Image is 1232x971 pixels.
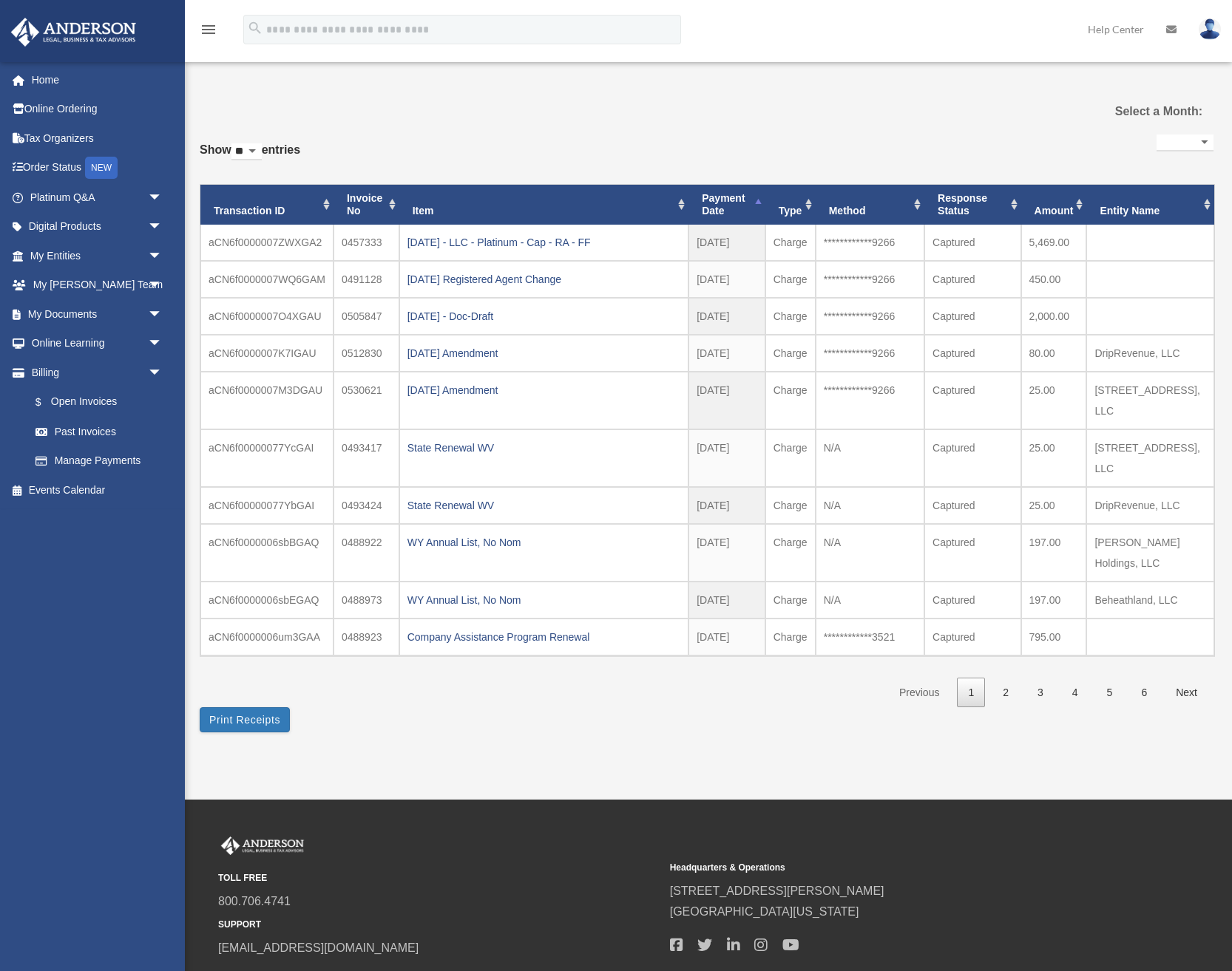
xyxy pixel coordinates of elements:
[7,18,141,47] img: Anderson Advisors Platinum Portal
[924,298,1021,335] td: Captured
[200,225,334,261] td: aCN6f0000007ZWXGA2
[924,261,1021,298] td: Captured
[765,582,816,619] td: Charge
[10,65,185,95] a: Home
[765,524,816,582] td: Charge
[888,678,950,708] a: Previous
[407,306,681,327] div: [DATE] - Doc-Draft
[924,582,1021,619] td: Captured
[1086,335,1214,372] td: DripRevenue, LLC
[688,335,765,372] td: [DATE]
[1096,678,1124,708] a: 5
[1021,261,1087,298] td: 450.00
[924,429,1021,487] td: Captured
[407,232,681,253] div: [DATE] - LLC - Platinum - Cap - RA - FF
[334,487,399,524] td: 0493424
[148,241,177,271] span: arrow_drop_down
[1021,335,1087,372] td: 80.00
[816,582,924,619] td: N/A
[1130,678,1158,708] a: 6
[148,270,177,301] span: arrow_drop_down
[1021,619,1087,655] td: 795.00
[924,225,1021,261] td: Captured
[765,185,816,225] th: Type: activate to sort column ascending
[765,335,816,372] td: Charge
[200,372,334,429] td: aCN6f0000007M3DGAU
[334,619,399,655] td: 0488923
[334,225,399,261] td: 0457333
[1086,582,1214,619] td: Beheathland, LLC
[1021,298,1087,335] td: 2,000.00
[765,225,816,261] td: Charge
[1021,524,1087,582] td: 197.00
[10,212,185,242] a: Digital Productsarrow_drop_down
[200,26,217,38] a: menu
[765,487,816,524] td: Charge
[688,372,765,429] td: [DATE]
[407,532,681,553] div: WY Annual List, No Nom
[10,270,185,300] a: My [PERSON_NAME] Teamarrow_drop_down
[1021,582,1087,619] td: 197.00
[200,487,334,524] td: aCN6f00000077YbGAI
[670,860,1111,876] small: Headquarters & Operations
[334,185,399,225] th: Invoice No: activate to sort column ascending
[1021,185,1087,225] th: Amount: activate to sort column ascending
[765,429,816,487] td: Charge
[816,524,924,582] td: N/A
[21,387,185,418] a: $Open Invoices
[85,157,118,179] div: NEW
[247,20,263,36] i: search
[334,582,399,619] td: 0488973
[407,627,681,647] div: Company Assistance Program Renewal
[200,619,334,655] td: aCN6f0000006um3GAA
[10,123,185,153] a: Tax Organizers
[200,21,217,38] i: menu
[924,372,1021,429] td: Captured
[765,619,816,655] td: Charge
[688,225,765,261] td: [DATE]
[407,269,681,290] div: [DATE] Registered Agent Change
[816,429,924,487] td: N/A
[1086,185,1214,225] th: Entity Name: activate to sort column ascending
[1086,372,1214,429] td: [STREET_ADDRESS], LLC
[218,871,660,886] small: TOLL FREE
[924,185,1021,225] th: Response Status: activate to sort column ascending
[334,261,399,298] td: 0491128
[1021,372,1087,429] td: 25.00
[148,299,177,330] span: arrow_drop_down
[688,582,765,619] td: [DATE]
[688,298,765,335] td: [DATE]
[10,95,185,124] a: Online Ordering
[816,185,924,225] th: Method: activate to sort column ascending
[148,212,177,242] span: arrow_drop_down
[200,429,334,487] td: aCN6f00000077YcGAI
[688,429,765,487] td: [DATE]
[10,475,185,505] a: Events Calendar
[334,335,399,372] td: 0512830
[10,183,185,212] a: Platinum Q&Aarrow_drop_down
[924,487,1021,524] td: Captured
[1026,678,1055,708] a: 3
[21,417,177,446] a: Past Invoices
[765,372,816,429] td: Charge
[334,524,399,582] td: 0488922
[688,185,765,225] th: Payment Date: activate to sort column descending
[218,895,291,907] a: 800.706.4741
[407,495,681,516] div: State Renewal WV
[148,358,177,388] span: arrow_drop_down
[10,241,185,270] a: My Entitiesarrow_drop_down
[200,707,290,732] button: Print Receipts
[1056,101,1203,122] label: Select a Month:
[1086,524,1214,582] td: [PERSON_NAME] Holdings, LLC
[1086,487,1214,524] td: DripRevenue, LLC
[200,582,334,619] td: aCN6f0000006sbEGAQ
[688,487,765,524] td: [DATE]
[200,335,334,372] td: aCN6f0000007K7IGAU
[200,524,334,582] td: aCN6f0000006sbBGAQ
[334,298,399,335] td: 0505847
[231,143,262,160] select: Showentries
[992,678,1020,708] a: 2
[1061,678,1089,708] a: 4
[44,393,51,412] span: $
[218,917,660,933] small: SUPPORT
